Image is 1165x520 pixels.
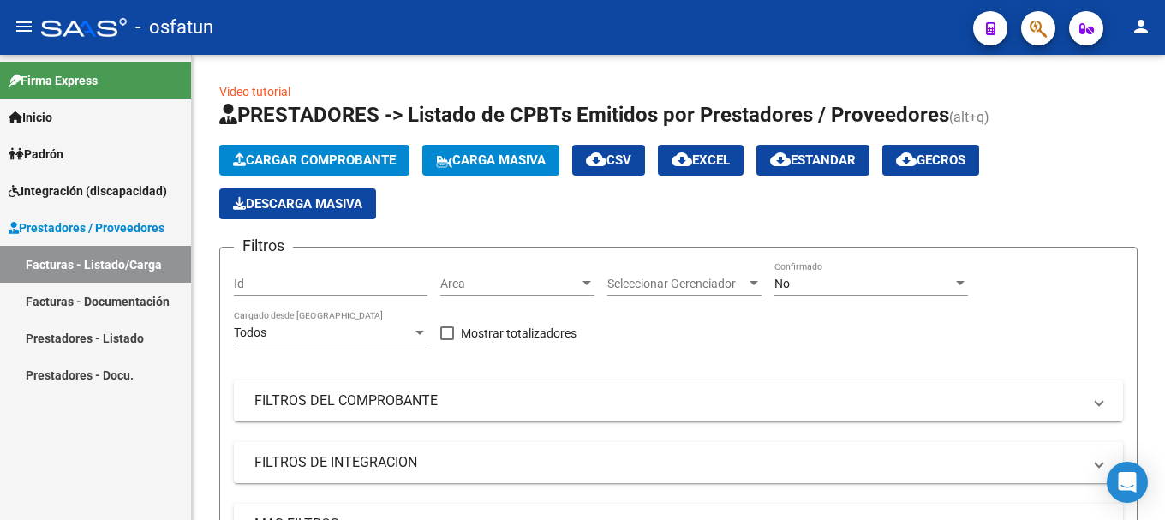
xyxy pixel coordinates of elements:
button: Cargar Comprobante [219,145,409,176]
span: Prestadores / Proveedores [9,218,164,237]
mat-expansion-panel-header: FILTROS DE INTEGRACION [234,442,1123,483]
span: Mostrar totalizadores [461,323,577,344]
span: Gecros [896,152,965,168]
span: Firma Express [9,71,98,90]
span: Inicio [9,108,52,127]
span: PRESTADORES -> Listado de CPBTs Emitidos por Prestadores / Proveedores [219,103,949,127]
button: Descarga Masiva [219,188,376,219]
span: CSV [586,152,631,168]
span: Cargar Comprobante [233,152,396,168]
span: Todos [234,326,266,339]
button: Carga Masiva [422,145,559,176]
span: No [774,277,790,290]
span: Estandar [770,152,856,168]
mat-panel-title: FILTROS DEL COMPROBANTE [254,391,1082,410]
mat-icon: person [1131,16,1151,37]
span: Seleccionar Gerenciador [607,277,746,291]
a: Video tutorial [219,85,290,99]
span: - osfatun [135,9,213,46]
mat-icon: menu [14,16,34,37]
span: Area [440,277,579,291]
span: Padrón [9,145,63,164]
mat-icon: cloud_download [672,149,692,170]
button: EXCEL [658,145,744,176]
button: Gecros [882,145,979,176]
span: Integración (discapacidad) [9,182,167,200]
app-download-masive: Descarga masiva de comprobantes (adjuntos) [219,188,376,219]
mat-panel-title: FILTROS DE INTEGRACION [254,453,1082,472]
button: Estandar [756,145,869,176]
mat-expansion-panel-header: FILTROS DEL COMPROBANTE [234,380,1123,421]
h3: Filtros [234,234,293,258]
span: EXCEL [672,152,730,168]
span: Descarga Masiva [233,196,362,212]
mat-icon: cloud_download [770,149,791,170]
span: Carga Masiva [436,152,546,168]
mat-icon: cloud_download [896,149,917,170]
div: Open Intercom Messenger [1107,462,1148,503]
span: (alt+q) [949,109,989,125]
button: CSV [572,145,645,176]
mat-icon: cloud_download [586,149,606,170]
